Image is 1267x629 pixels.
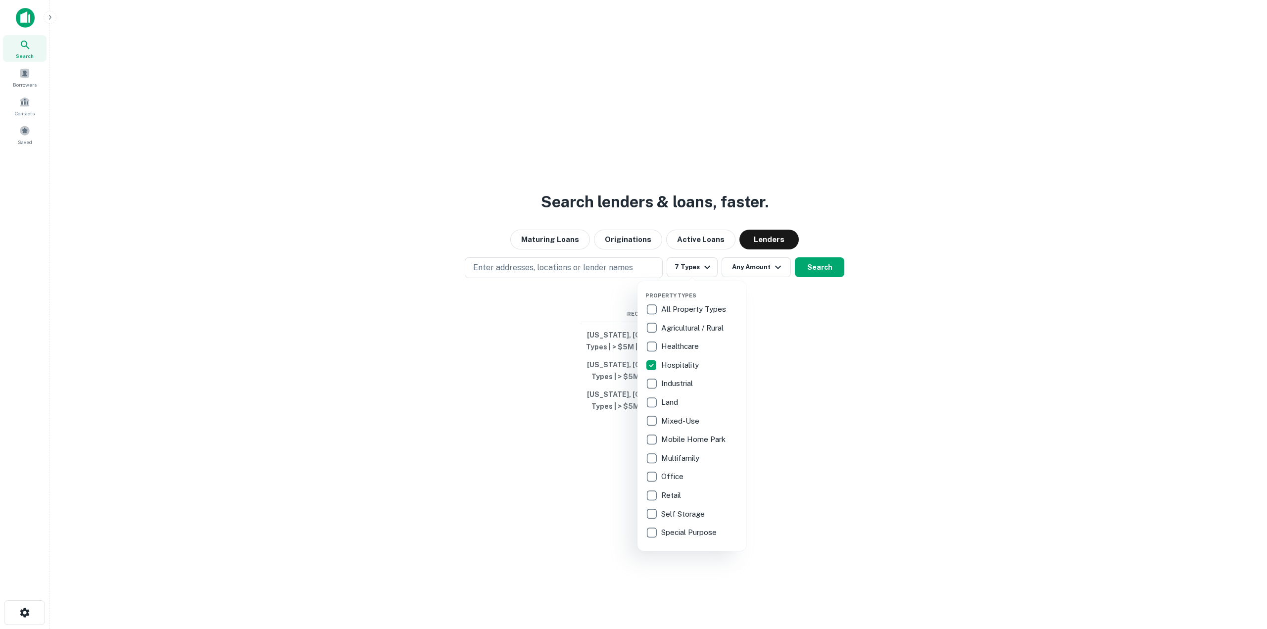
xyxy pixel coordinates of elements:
p: Agricultural / Rural [661,322,726,334]
p: Mobile Home Park [661,434,728,445]
p: All Property Types [661,303,728,315]
p: Office [661,471,685,483]
p: Land [661,396,680,408]
p: Hospitality [661,359,701,371]
p: Healthcare [661,340,701,352]
p: Retail [661,489,683,501]
iframe: Chat Widget [1218,550,1267,597]
p: Self Storage [661,508,707,520]
span: Property Types [645,292,696,298]
p: Industrial [661,378,695,389]
p: Mixed-Use [661,415,701,427]
p: Multifamily [661,452,701,464]
p: Special Purpose [661,527,719,538]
